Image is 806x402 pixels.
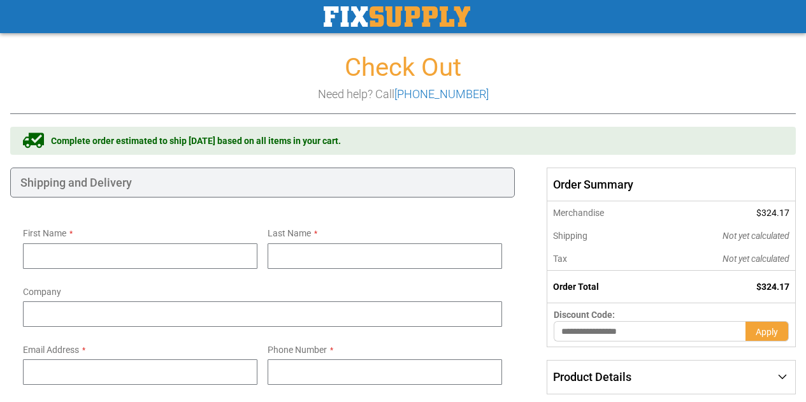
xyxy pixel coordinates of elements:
[553,282,599,292] strong: Order Total
[23,345,79,355] span: Email Address
[547,247,658,271] th: Tax
[547,201,658,224] th: Merchandise
[268,345,327,355] span: Phone Number
[756,282,789,292] span: $324.17
[268,228,311,238] span: Last Name
[23,287,61,297] span: Company
[23,228,66,238] span: First Name
[723,231,789,241] span: Not yet calculated
[324,6,470,27] img: Fix Industrial Supply
[723,254,789,264] span: Not yet calculated
[324,6,470,27] a: store logo
[554,310,615,320] span: Discount Code:
[10,54,796,82] h1: Check Out
[756,327,778,337] span: Apply
[745,321,789,341] button: Apply
[51,134,341,147] span: Complete order estimated to ship [DATE] based on all items in your cart.
[553,231,587,241] span: Shipping
[10,168,515,198] div: Shipping and Delivery
[394,87,489,101] a: [PHONE_NUMBER]
[10,88,796,101] h3: Need help? Call
[547,168,796,202] span: Order Summary
[756,208,789,218] span: $324.17
[553,370,631,384] span: Product Details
